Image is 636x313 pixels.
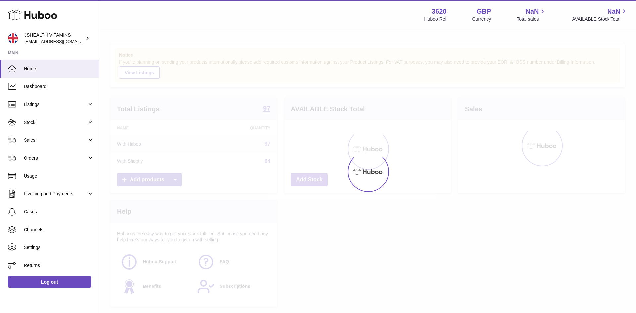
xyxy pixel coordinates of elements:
[472,16,491,22] div: Currency
[517,16,546,22] span: Total sales
[24,227,94,233] span: Channels
[24,83,94,90] span: Dashboard
[24,137,87,143] span: Sales
[24,101,87,108] span: Listings
[24,119,87,126] span: Stock
[432,7,447,16] strong: 3620
[607,7,620,16] span: NaN
[424,16,447,22] div: Huboo Ref
[8,33,18,43] img: internalAdmin-3620@internal.huboo.com
[25,39,97,44] span: [EMAIL_ADDRESS][DOMAIN_NAME]
[24,173,94,179] span: Usage
[24,66,94,72] span: Home
[572,7,628,22] a: NaN AVAILABLE Stock Total
[25,32,84,45] div: JSHEALTH VITAMINS
[525,7,539,16] span: NaN
[477,7,491,16] strong: GBP
[517,7,546,22] a: NaN Total sales
[24,244,94,251] span: Settings
[572,16,628,22] span: AVAILABLE Stock Total
[24,262,94,269] span: Returns
[24,191,87,197] span: Invoicing and Payments
[8,276,91,288] a: Log out
[24,155,87,161] span: Orders
[24,209,94,215] span: Cases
